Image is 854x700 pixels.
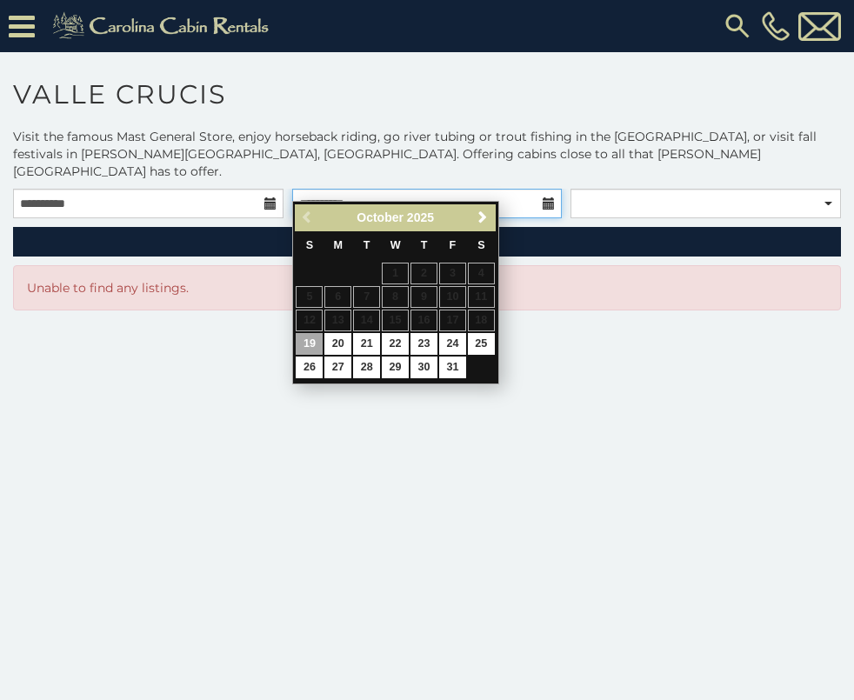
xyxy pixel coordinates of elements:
[382,333,409,355] a: 22
[324,357,351,378] a: 27
[27,279,827,297] p: Unable to find any listings.
[407,210,434,224] span: 2025
[13,227,841,257] a: RefineSearchFilters
[364,239,370,251] span: Tuesday
[353,357,380,378] a: 28
[382,357,409,378] a: 29
[296,333,323,355] a: 19
[357,210,404,224] span: October
[450,239,457,251] span: Friday
[722,10,753,42] img: search-regular.svg
[324,333,351,355] a: 20
[476,210,490,224] span: Next
[439,357,466,378] a: 31
[472,207,494,229] a: Next
[306,239,313,251] span: Sunday
[43,9,284,43] img: Khaki-logo.png
[468,333,495,355] a: 25
[410,333,437,355] a: 23
[334,239,344,251] span: Monday
[390,239,401,251] span: Wednesday
[353,333,380,355] a: 21
[439,333,466,355] a: 24
[410,357,437,378] a: 30
[477,239,484,251] span: Saturday
[296,357,323,378] a: 26
[757,11,794,41] a: [PHONE_NUMBER]
[421,239,428,251] span: Thursday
